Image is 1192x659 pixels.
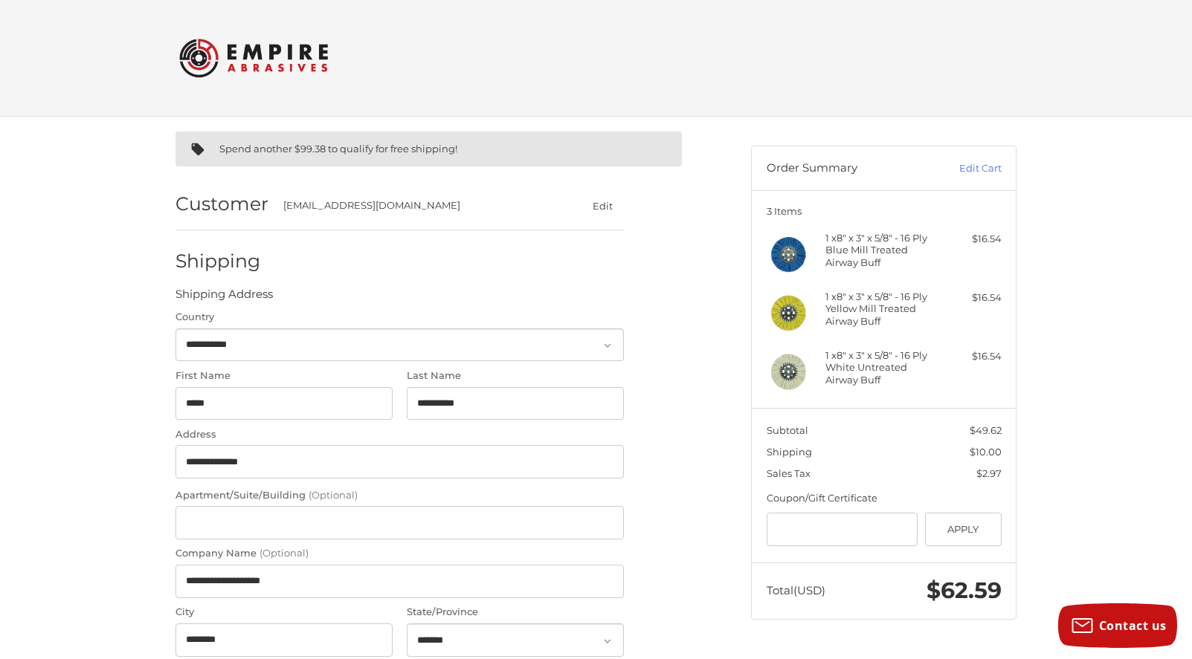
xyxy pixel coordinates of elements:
label: Country [175,310,624,325]
label: Apartment/Suite/Building [175,488,624,503]
h2: Shipping [175,250,262,273]
label: City [175,605,393,620]
label: Last Name [407,369,624,383]
small: (Optional) [309,489,358,501]
label: Address [175,427,624,442]
button: Apply [925,513,1002,546]
div: $16.54 [943,232,1002,247]
span: $10.00 [970,446,1002,458]
button: Edit [581,195,624,216]
label: State/Province [407,605,624,620]
h4: 1 x 8" x 3" x 5/8" - 16 Ply Yellow Mill Treated Airway Buff [825,290,939,327]
h2: Customer [175,192,268,215]
h3: 3 Items [767,205,1002,217]
legend: Shipping Address [175,286,273,310]
span: $62.59 [927,577,1002,604]
img: Empire Abrasives [179,29,328,87]
span: Subtotal [767,424,808,436]
button: Contact us [1058,603,1177,648]
span: Shipping [767,446,812,458]
span: Spend another $99.38 to qualify for free shipping! [219,143,457,155]
div: Coupon/Gift Certificate [767,491,1002,506]
span: Total (USD) [767,583,825,597]
h3: Order Summary [767,161,927,176]
div: $16.54 [943,290,1002,305]
a: Edit Cart [927,161,1002,176]
div: $16.54 [943,349,1002,364]
span: $2.97 [976,467,1002,479]
div: [EMAIL_ADDRESS][DOMAIN_NAME] [283,198,552,213]
label: Company Name [175,546,624,561]
label: First Name [175,369,393,383]
small: (Optional) [260,547,309,559]
span: $49.62 [970,424,1002,436]
span: Sales Tax [767,467,811,479]
input: Gift Certificate or Coupon Code [767,513,918,546]
h4: 1 x 8" x 3" x 5/8" - 16 Ply Blue Mill Treated Airway Buff [825,232,939,268]
span: Contact us [1099,617,1167,634]
h4: 1 x 8" x 3" x 5/8" - 16 Ply White Untreated Airway Buff [825,349,939,386]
